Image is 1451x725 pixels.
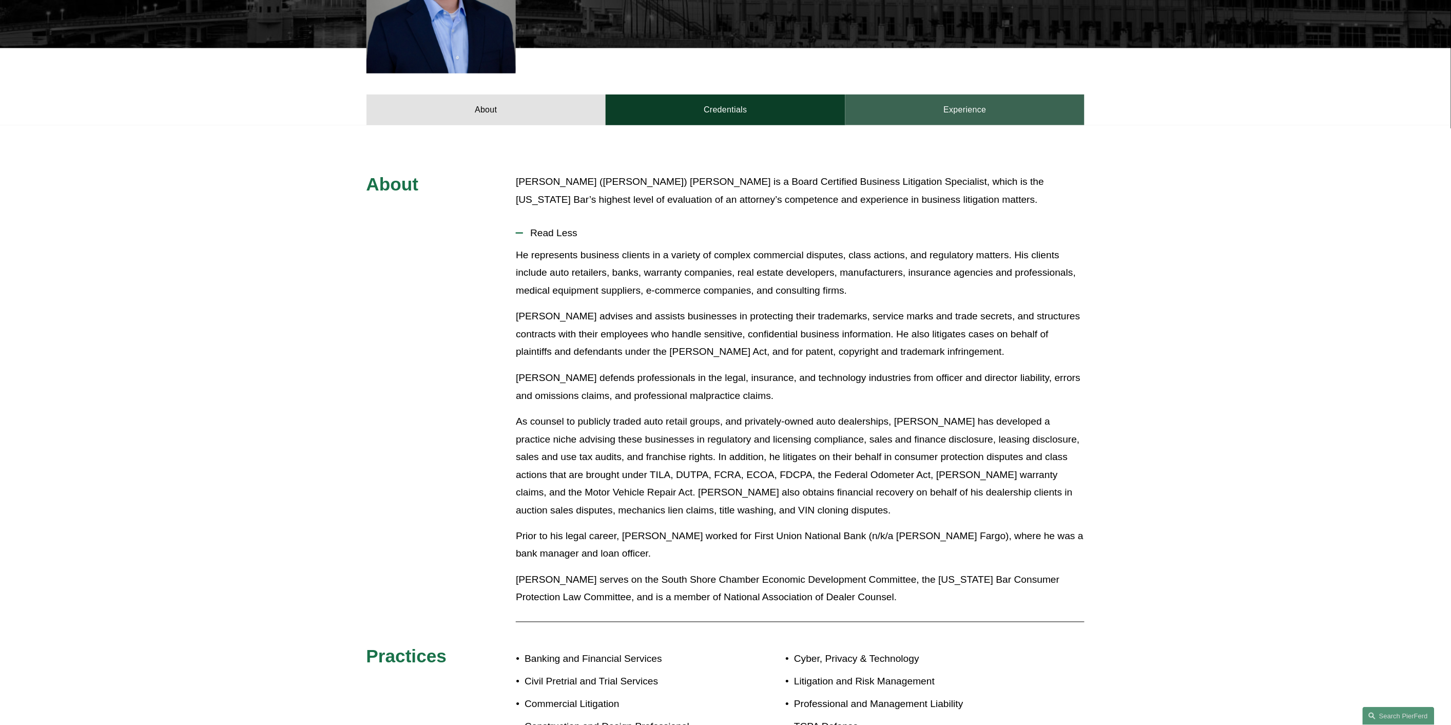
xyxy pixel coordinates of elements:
[516,220,1085,246] button: Read Less
[366,646,447,666] span: Practices
[523,227,1085,239] span: Read Less
[845,94,1085,125] a: Experience
[516,246,1085,300] p: He represents business clients in a variety of complex commercial disputes, class actions, and re...
[794,696,1025,714] p: Professional and Management Liability
[1363,707,1435,725] a: Search this site
[516,173,1085,208] p: [PERSON_NAME] ([PERSON_NAME]) [PERSON_NAME] is a Board Certified Business Litigation Specialist, ...
[525,673,725,691] p: Civil Pretrial and Trial Services
[606,94,845,125] a: Credentials
[366,94,606,125] a: About
[366,174,419,194] span: About
[516,527,1085,563] p: Prior to his legal career, [PERSON_NAME] worked for First Union National Bank (n/k/a [PERSON_NAME...
[516,413,1085,519] p: As counsel to publicly traded auto retail groups, and privately-owned auto dealerships, [PERSON_N...
[794,651,1025,669] p: Cyber, Privacy & Technology
[516,308,1085,361] p: [PERSON_NAME] advises and assists businesses in protecting their trademarks, service marks and tr...
[525,696,725,714] p: Commercial Litigation
[525,651,725,669] p: Banking and Financial Services
[516,369,1085,405] p: [PERSON_NAME] defends professionals in the legal, insurance, and technology industries from offic...
[516,571,1085,607] p: [PERSON_NAME] serves on the South Shore Chamber Economic Development Committee, the [US_STATE] Ba...
[516,246,1085,615] div: Read Less
[794,673,1025,691] p: Litigation and Risk Management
